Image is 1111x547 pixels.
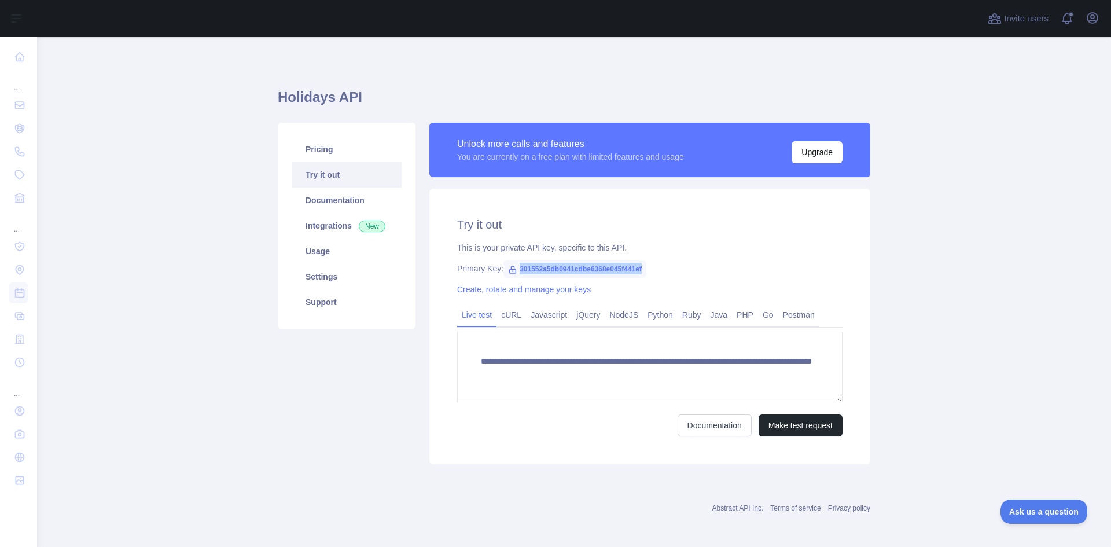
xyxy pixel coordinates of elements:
a: Integrations New [292,213,402,238]
a: Create, rotate and manage your keys [457,285,591,294]
a: Live test [457,306,496,324]
h2: Try it out [457,216,843,233]
h1: Holidays API [278,88,870,116]
span: Invite users [1004,12,1049,25]
a: Pricing [292,137,402,162]
span: New [359,221,385,232]
div: You are currently on a free plan with limited features and usage [457,151,684,163]
div: ... [9,375,28,398]
div: ... [9,211,28,234]
a: Try it out [292,162,402,188]
iframe: Toggle Customer Support [1000,500,1088,524]
a: Documentation [292,188,402,213]
button: Invite users [985,9,1051,28]
a: Java [706,306,733,324]
a: Usage [292,238,402,264]
a: Javascript [526,306,572,324]
a: Documentation [678,414,752,436]
button: Make test request [759,414,843,436]
a: Privacy policy [828,504,870,512]
div: ... [9,69,28,93]
a: Ruby [678,306,706,324]
a: Abstract API Inc. [712,504,764,512]
a: Support [292,289,402,315]
a: Terms of service [770,504,821,512]
div: This is your private API key, specific to this API. [457,242,843,254]
button: Upgrade [792,141,843,163]
a: cURL [496,306,526,324]
a: Python [643,306,678,324]
div: Unlock more calls and features [457,137,684,151]
a: Postman [778,306,819,324]
a: PHP [732,306,758,324]
span: 301552a5db0941cdbe6368e045f441ef [503,260,646,278]
div: Primary Key: [457,263,843,274]
a: Go [758,306,778,324]
a: Settings [292,264,402,289]
a: jQuery [572,306,605,324]
a: NodeJS [605,306,643,324]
